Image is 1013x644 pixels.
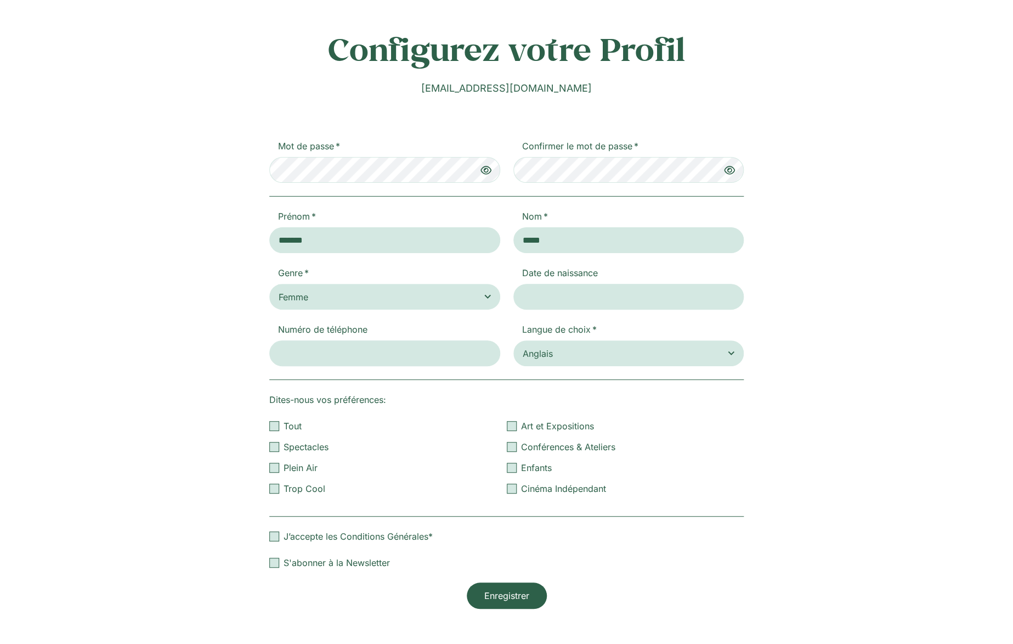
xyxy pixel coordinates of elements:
span: Anglais [523,346,735,361]
label: Plein Air [269,461,507,474]
label: Tout [269,419,507,433]
form: New Form [269,139,744,622]
label: Spectacles [269,440,507,453]
label: Langue de choix [513,323,605,340]
label: Prénom [269,210,325,227]
span: Femme [279,289,491,305]
label: Enfants [507,461,744,474]
label: Conférences & Ateliers [507,440,744,453]
label: Mot de passe [269,139,349,157]
button: Enregistrer [467,583,547,609]
label: J’accepte les Conditions Générales* [269,530,744,543]
h2: Configurez votre Profil​ [269,30,744,68]
label: Trop Cool [269,482,507,495]
label: Nom [513,210,557,227]
label: Numéro de téléphone [269,323,376,340]
label: Genre [269,266,318,284]
label: Art et Expositions [507,419,744,433]
label: Cinéma Indépendant [507,482,744,495]
span: Enregistrer [484,589,529,602]
span: Anglais [523,346,553,361]
label: Date de naissance [513,266,607,284]
span: Femme [279,289,308,305]
div: [EMAIL_ADDRESS][DOMAIN_NAME] [269,81,744,96]
label: Dites-nous vos préférences: [269,393,386,419]
label: Confirmer le mot de passe [513,139,647,157]
label: S'abonner à la Newsletter [269,556,744,569]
